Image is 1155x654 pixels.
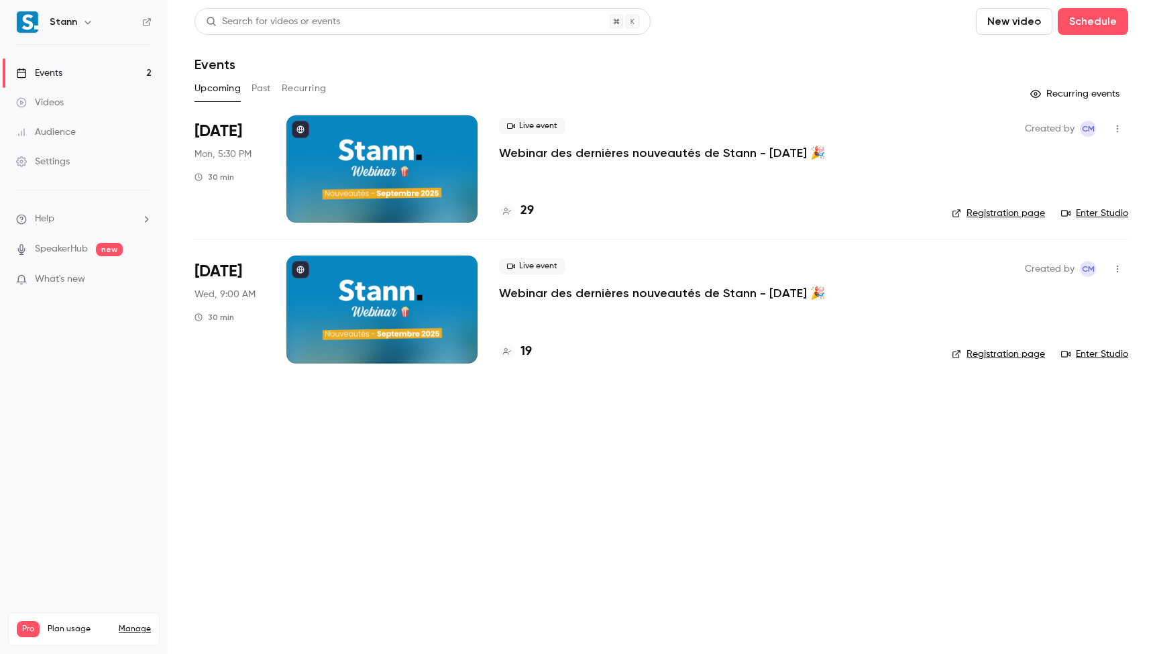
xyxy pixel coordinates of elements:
div: Audience [16,125,76,139]
li: help-dropdown-opener [16,212,152,226]
span: Live event [499,258,565,274]
span: Wed, 9:00 AM [195,288,256,301]
span: Pro [17,621,40,637]
button: Schedule [1058,8,1128,35]
div: Events [16,66,62,80]
button: Recurring [282,78,327,99]
div: Settings [16,155,70,168]
div: Sep 8 Mon, 5:30 PM (Europe/Paris) [195,115,265,223]
h1: Events [195,56,235,72]
h6: Stann [50,15,77,29]
a: Registration page [952,207,1045,220]
button: Past [252,78,271,99]
a: Registration page [952,347,1045,361]
span: CM [1082,261,1095,277]
button: Upcoming [195,78,241,99]
span: Plan usage [48,624,111,635]
span: Live event [499,118,565,134]
div: 30 min [195,312,234,323]
a: Webinar des dernières nouveautés de Stann - [DATE] 🎉 [499,145,825,161]
a: Enter Studio [1061,207,1128,220]
span: Mon, 5:30 PM [195,148,252,161]
span: Camille MONNA [1080,121,1096,137]
button: Recurring events [1024,83,1128,105]
div: Sep 10 Wed, 9:00 AM (Europe/Paris) [195,256,265,363]
iframe: Noticeable Trigger [135,274,152,286]
span: Created by [1025,121,1075,137]
span: Created by [1025,261,1075,277]
span: new [96,243,123,256]
span: What's new [35,272,85,286]
a: Webinar des dernières nouveautés de Stann - [DATE] 🎉 [499,285,825,301]
span: Camille MONNA [1080,261,1096,277]
div: Search for videos or events [206,15,340,29]
a: Enter Studio [1061,347,1128,361]
a: Manage [119,624,151,635]
a: SpeakerHub [35,242,88,256]
div: Videos [16,96,64,109]
a: 19 [499,343,532,361]
button: New video [976,8,1052,35]
h4: 29 [520,202,534,220]
img: Stann [17,11,38,33]
h4: 19 [520,343,532,361]
div: 30 min [195,172,234,182]
span: Help [35,212,54,226]
span: [DATE] [195,121,242,142]
a: 29 [499,202,534,220]
span: [DATE] [195,261,242,282]
span: CM [1082,121,1095,137]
